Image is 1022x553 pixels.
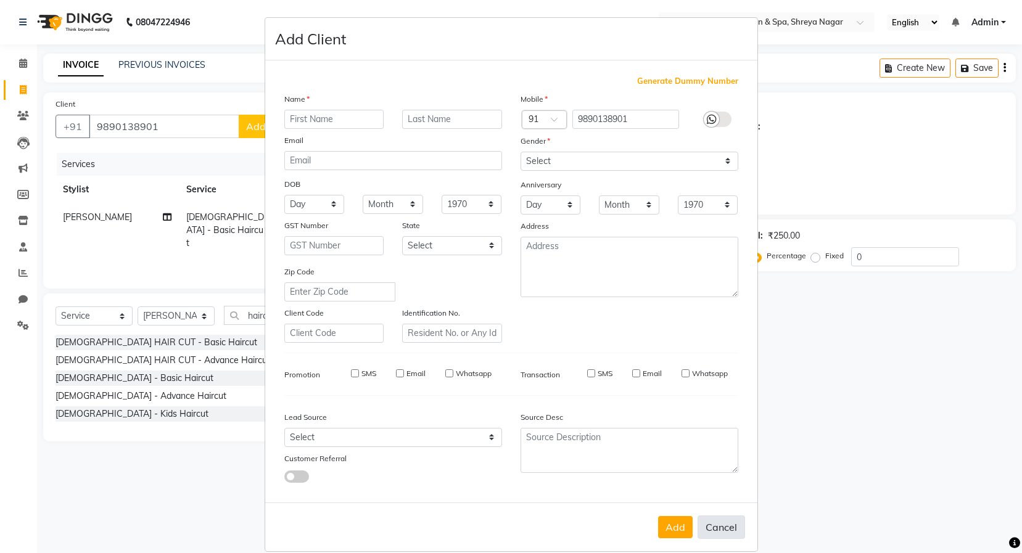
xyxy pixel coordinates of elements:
input: Email [284,151,502,170]
label: Identification No. [402,308,460,319]
label: State [402,220,420,231]
input: GST Number [284,236,384,255]
input: Enter Zip Code [284,282,395,301]
input: Last Name [402,110,502,129]
label: Transaction [521,369,560,380]
label: Mobile [521,94,548,105]
input: Mobile [572,110,679,129]
label: GST Number [284,220,328,231]
label: Gender [521,136,550,147]
label: SMS [361,368,376,379]
h4: Add Client [275,28,346,50]
label: Email [284,135,303,146]
label: Name [284,94,310,105]
button: Add [658,516,693,538]
label: Email [643,368,662,379]
button: Cancel [698,515,745,539]
input: Client Code [284,324,384,343]
label: Promotion [284,369,320,380]
label: Client Code [284,308,324,319]
label: Whatsapp [456,368,492,379]
span: Generate Dummy Number [637,75,738,88]
label: Source Desc [521,412,563,423]
label: Zip Code [284,266,315,277]
label: Email [406,368,426,379]
label: SMS [598,368,612,379]
label: DOB [284,179,300,190]
label: Address [521,221,549,232]
input: Resident No. or Any Id [402,324,502,343]
label: Lead Source [284,412,327,423]
label: Whatsapp [692,368,728,379]
input: First Name [284,110,384,129]
label: Anniversary [521,179,561,190]
label: Customer Referral [284,453,347,464]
